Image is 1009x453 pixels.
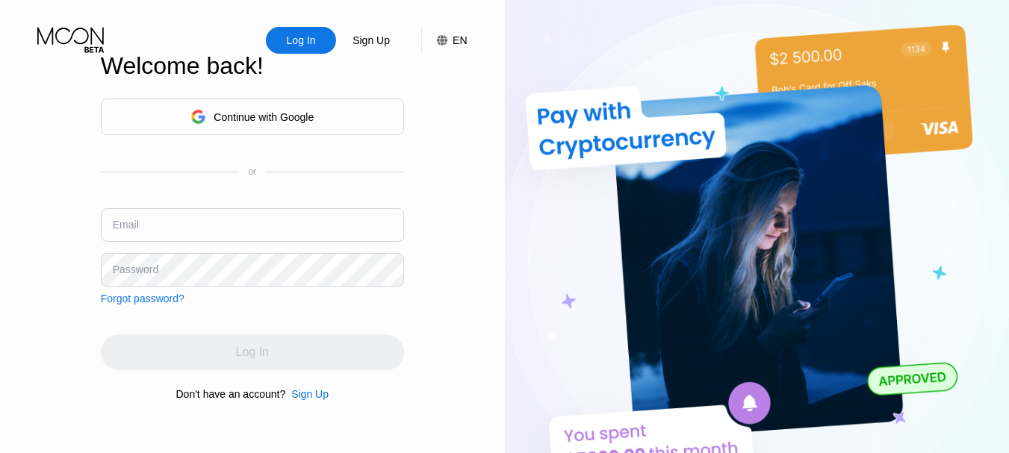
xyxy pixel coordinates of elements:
[176,388,286,400] div: Don't have an account?
[248,166,256,177] div: or
[421,27,467,54] div: EN
[101,99,404,135] div: Continue with Google
[266,27,336,54] div: Log In
[453,34,467,46] div: EN
[113,219,139,231] div: Email
[214,111,314,123] div: Continue with Google
[336,27,406,54] div: Sign Up
[285,33,317,48] div: Log In
[113,263,158,275] div: Password
[101,293,184,304] div: Forgot password?
[101,52,404,80] div: Welcome back!
[285,388,329,400] div: Sign Up
[351,33,391,48] div: Sign Up
[291,388,329,400] div: Sign Up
